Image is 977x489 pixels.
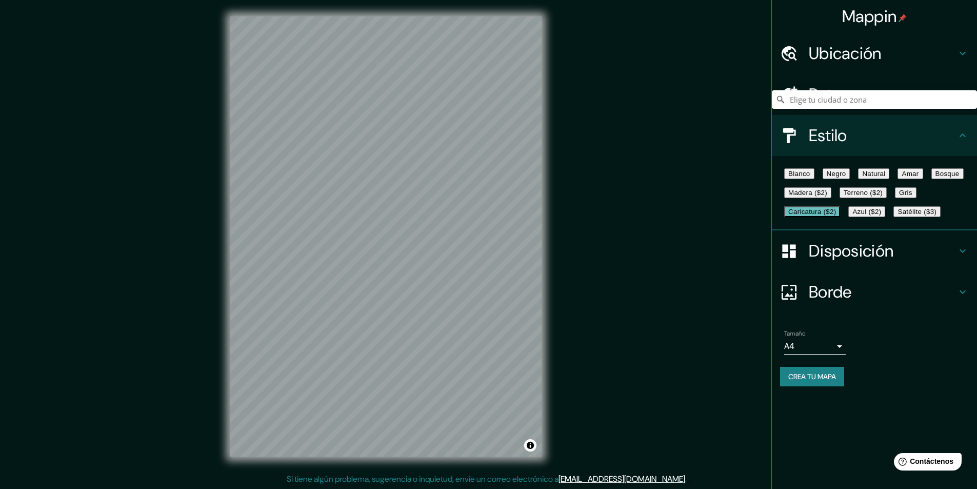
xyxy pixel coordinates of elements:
[287,474,559,484] font: Si tiene algún problema, sugerencia o inquietud, envíe un correo electrónico a
[784,187,831,198] button: Madera ($2)
[559,474,685,484] a: [EMAIL_ADDRESS][DOMAIN_NAME]
[772,230,977,271] div: Disposición
[844,189,883,197] font: Terreno ($2)
[809,281,852,303] font: Borde
[852,208,881,216] font: Azul ($2)
[772,90,977,109] input: Elige tu ciudad o zona
[823,168,850,179] button: Negro
[902,170,919,178] font: Amar
[827,170,846,178] font: Negro
[809,43,882,64] font: Ubicación
[898,208,936,216] font: Satélite ($3)
[784,206,840,217] button: Caricatura ($2)
[685,474,687,484] font: .
[784,168,814,179] button: Blanco
[848,206,885,217] button: Azul ($2)
[788,208,836,216] font: Caricatura ($2)
[784,341,794,351] font: A4
[772,115,977,156] div: Estilo
[788,372,836,381] font: Crea tu mapa
[772,271,977,312] div: Borde
[893,206,941,217] button: Satélite ($3)
[772,33,977,74] div: Ubicación
[886,449,966,478] iframe: Lanzador de widgets de ayuda
[230,16,542,457] canvas: Mapa
[687,473,688,484] font: .
[784,329,805,338] font: Tamaño
[688,473,690,484] font: .
[935,170,960,178] font: Bosque
[862,170,885,178] font: Natural
[931,168,964,179] button: Bosque
[898,168,923,179] button: Amar
[772,74,977,115] div: Patas
[899,189,912,197] font: Gris
[899,14,907,22] img: pin-icon.png
[840,187,887,198] button: Terreno ($2)
[842,6,897,27] font: Mappin
[780,367,844,386] button: Crea tu mapa
[895,187,916,198] button: Gris
[788,170,810,178] font: Blanco
[809,240,893,262] font: Disposición
[809,125,847,146] font: Estilo
[788,189,827,197] font: Madera ($2)
[809,84,849,105] font: Patas
[524,439,536,452] button: Activar o desactivar atribución
[784,338,846,355] div: A4
[858,168,889,179] button: Natural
